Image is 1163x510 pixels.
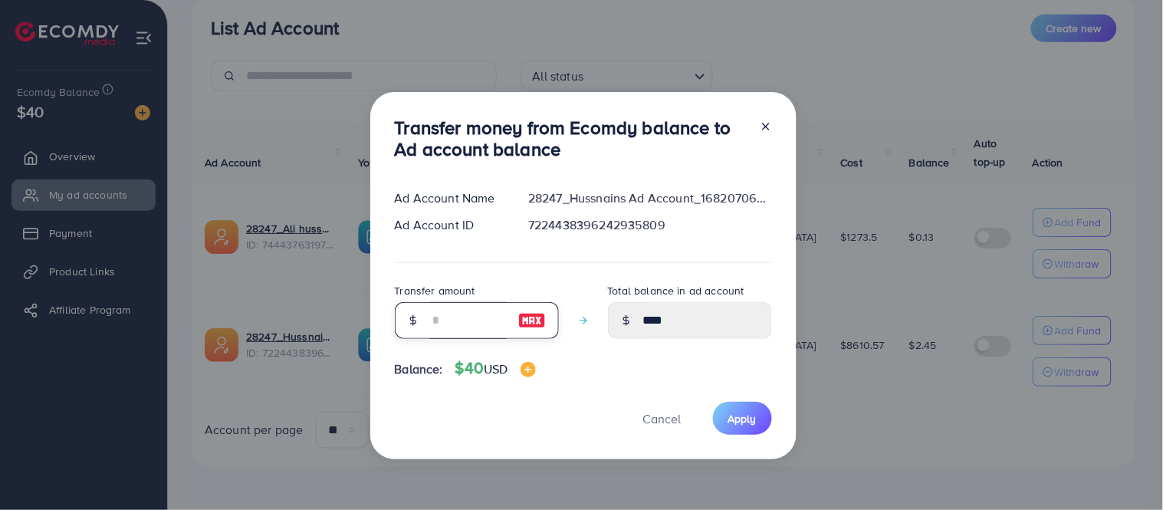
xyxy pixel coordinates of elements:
[455,359,536,378] h4: $40
[1098,441,1152,498] iframe: Chat
[516,189,784,207] div: 28247_Hussnains Ad Account_1682070647889
[521,362,536,377] img: image
[624,402,701,435] button: Cancel
[728,411,757,426] span: Apply
[383,189,517,207] div: Ad Account Name
[608,283,744,298] label: Total balance in ad account
[395,360,443,378] span: Balance:
[713,402,772,435] button: Apply
[643,410,682,427] span: Cancel
[516,216,784,234] div: 7224438396242935809
[395,283,475,298] label: Transfer amount
[518,311,546,330] img: image
[484,360,508,377] span: USD
[395,117,747,161] h3: Transfer money from Ecomdy balance to Ad account balance
[383,216,517,234] div: Ad Account ID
